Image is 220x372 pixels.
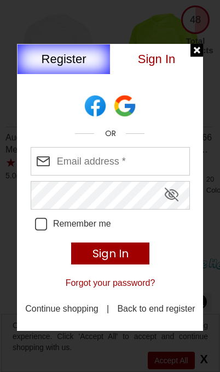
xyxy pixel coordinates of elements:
div: Sign in with Facebook [83,93,109,119]
button: Register [17,44,110,74]
img: Chat attention grabber [4,4,72,48]
div: CloseChat attention grabber [4,4,63,48]
input: Sign In [71,243,149,264]
p: OR [17,129,204,137]
input: Enter your password [31,181,190,210]
span: Show or Hide Password [165,188,178,201]
button: Continue Shopping [25,304,98,314]
span: 1 [4,4,9,14]
button: Sign In [110,44,203,74]
input: Enter your email address [31,147,190,176]
button: Forgot your password [66,278,155,288]
span: | [107,303,109,317]
img: Sign In with Facebook [112,93,137,119]
img: Sign In with Facebook [83,93,108,119]
button: Back to Register [117,304,195,314]
div: Sign in with Google [112,93,138,119]
label: Remember Me [17,218,129,230]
